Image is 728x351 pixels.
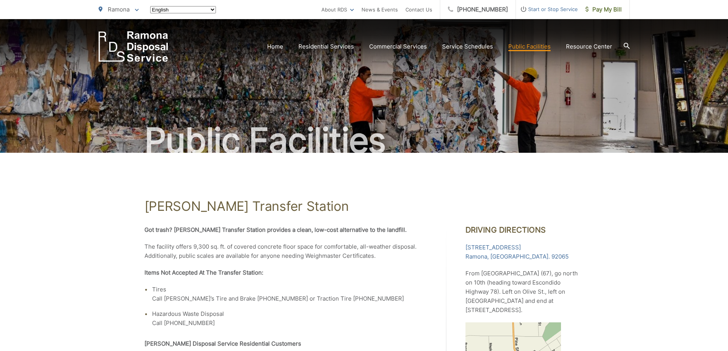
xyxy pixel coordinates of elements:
h2: Driving Directions [465,225,584,235]
span: Pay My Bill [585,5,622,14]
a: Contact Us [405,5,432,14]
li: Hazardous Waste Disposal Call [PHONE_NUMBER] [152,309,427,328]
a: News & Events [362,5,398,14]
span: Ramona [108,6,130,13]
a: Commercial Services [369,42,427,51]
a: Home [267,42,283,51]
a: Residential Services [298,42,354,51]
a: Resource Center [566,42,612,51]
li: Tires Call [PERSON_NAME]’s Tire and Brake [PHONE_NUMBER] or Traction Tire [PHONE_NUMBER] [152,285,427,303]
h2: Public Facilities [99,121,630,160]
p: The facility offers 9,300 sq. ft. of covered concrete floor space for comfortable, all-weather di... [144,242,427,260]
strong: Got trash? [PERSON_NAME] Transfer Station provides a clean, low-cost alternative to the landfill. [144,226,407,233]
a: Service Schedules [442,42,493,51]
select: Select a language [150,6,216,13]
a: EDCD logo. Return to the homepage. [99,31,168,62]
h1: [PERSON_NAME] Transfer Station [144,199,584,214]
a: Public Facilities [508,42,551,51]
strong: Items Not Accepted At The Transfer Station: [144,269,263,276]
strong: [PERSON_NAME] Disposal Service Residential Customers [144,340,301,347]
a: About RDS [321,5,354,14]
a: [STREET_ADDRESS]Ramona, [GEOGRAPHIC_DATA]. 92065 [465,243,569,261]
p: From [GEOGRAPHIC_DATA] (67), go north on 10th (heading toward Escondido Highway 78). Left on Oliv... [465,269,584,315]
